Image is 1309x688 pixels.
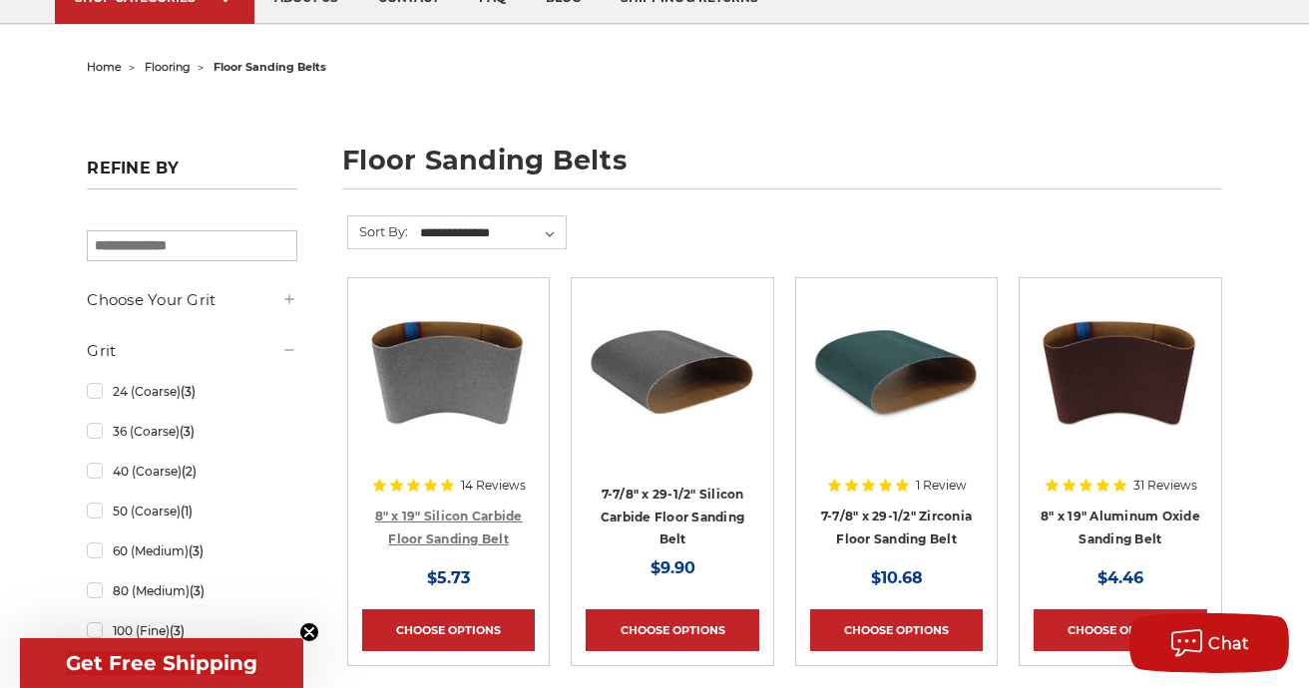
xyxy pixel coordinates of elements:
select: Sort By: [417,218,567,248]
a: 80 (Medium) [87,573,297,608]
a: Choose Options [1034,609,1206,651]
a: aluminum oxide 8x19 sanding belt [1034,292,1206,519]
span: (3) [189,543,204,558]
span: (3) [181,384,196,399]
a: 24 (Coarse) [87,374,297,409]
a: 60 (Medium) [87,533,297,568]
img: 7-7-8" x 29-1-2 " Silicon Carbide belt for aggressive sanding on concrete and hardwood floors as ... [362,292,535,452]
span: (3) [170,623,185,638]
h5: Grit [87,339,297,363]
a: Professional-grade 7 7/8 x 29 1/2 inch Zirconia Floor Sanding Belt, ideal for floor restoration [810,292,983,519]
label: Sort By: [348,216,408,246]
button: Close teaser [299,622,319,642]
a: 7-7/8" x 29-1/2 " Silicon Carbide belt for floor sanding with professional-grade finishes, compat... [586,292,758,519]
span: $9.90 [651,558,695,577]
span: (2) [182,464,197,479]
h5: Choose Your Grit [87,288,297,312]
span: $10.68 [871,568,923,587]
img: Professional-grade 7 7/8 x 29 1/2 inch Zirconia Floor Sanding Belt, ideal for floor restoration [810,292,983,452]
a: 40 (Coarse) [87,454,297,489]
span: $5.73 [427,568,470,587]
span: Chat [1209,634,1250,653]
h1: floor sanding belts [342,147,1222,189]
img: aluminum oxide 8x19 sanding belt [1034,292,1206,452]
img: 7-7/8" x 29-1/2 " Silicon Carbide belt for floor sanding with professional-grade finishes, compat... [586,292,758,452]
span: (1) [181,504,193,518]
a: Choose Options [586,609,758,651]
a: 8" x 19" Aluminum Oxide Sanding Belt [1041,509,1200,546]
span: Get Free Shipping [66,651,257,675]
span: (3) [180,424,195,439]
a: 8" x 19" Silicon Carbide Floor Sanding Belt [375,509,523,546]
span: $4.46 [1097,568,1143,587]
a: home [87,60,122,74]
h5: Refine by [87,159,297,189]
a: 36 (Coarse) [87,414,297,449]
a: flooring [145,60,191,74]
a: 100 (Fine) [87,613,297,648]
div: Get Free ShippingClose teaser [20,638,303,688]
button: Chat [1129,613,1289,673]
a: 7-7-8" x 29-1-2 " Silicon Carbide belt for aggressive sanding on concrete and hardwood floors as ... [362,292,535,519]
a: 50 (Coarse) [87,494,297,528]
a: Choose Options [810,609,983,651]
a: Choose Options [362,609,535,651]
span: floor sanding belts [214,60,326,74]
a: 7-7/8" x 29-1/2" Zirconia Floor Sanding Belt [821,509,972,546]
span: (3) [190,583,205,598]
